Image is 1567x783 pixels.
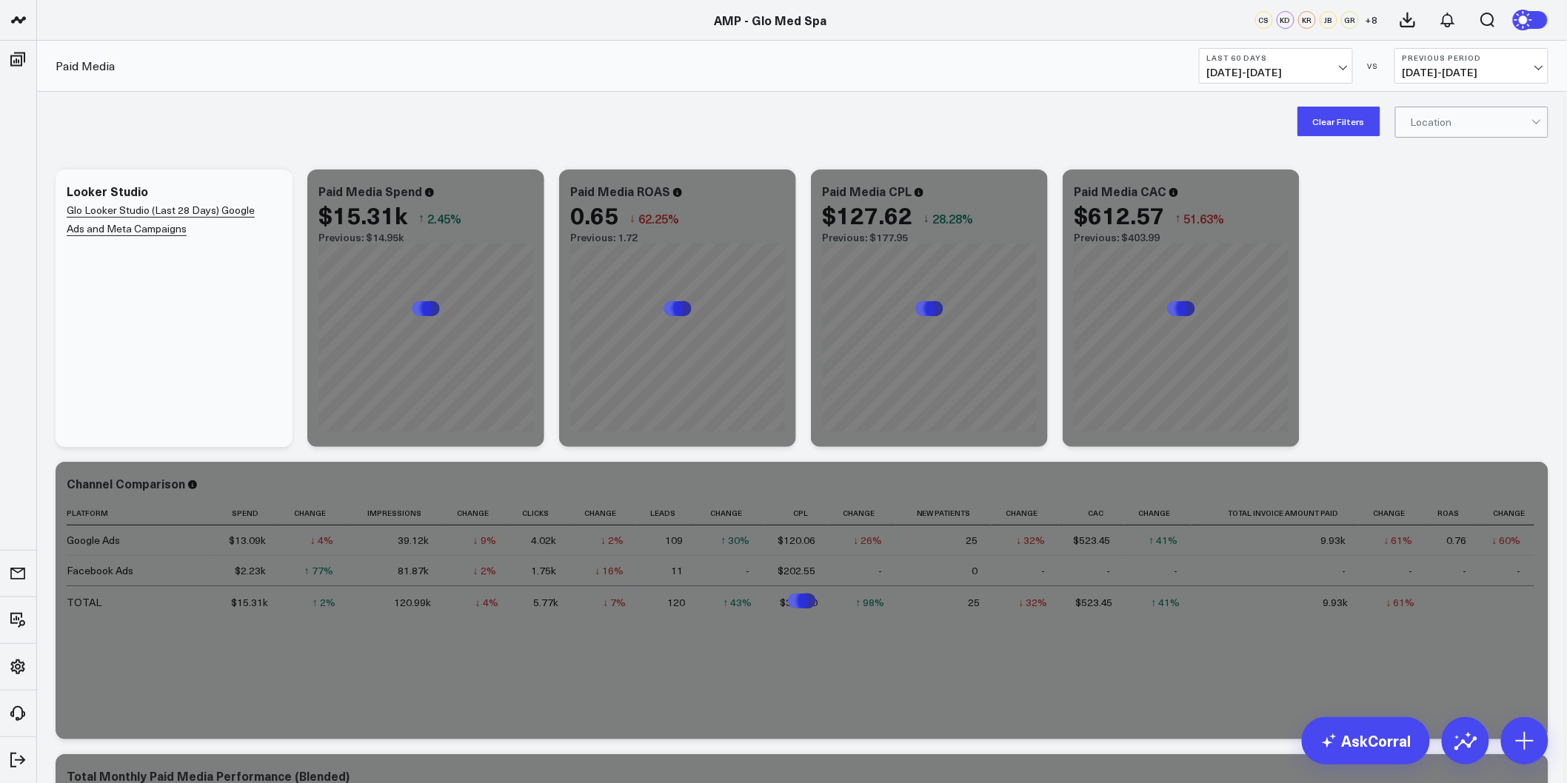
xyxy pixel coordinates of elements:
[1517,563,1521,578] div: -
[570,232,785,243] div: Previous: 1.72
[896,501,992,525] th: New Patients
[1384,533,1413,548] div: ↓ 61%
[696,501,764,525] th: Change
[1073,533,1111,548] div: $523.45
[966,533,978,548] div: 25
[1192,501,1359,525] th: Total Invoice Amount Paid
[318,201,407,228] div: $15.31k
[1075,595,1113,610] div: $523.45
[969,595,980,610] div: 25
[992,501,1059,525] th: Change
[923,209,929,228] span: ↓
[1184,210,1225,226] span: 51.63%
[1149,533,1178,548] div: ↑ 41%
[629,209,635,228] span: ↓
[473,563,496,578] div: ↓ 2%
[394,595,431,610] div: 120.99k
[1480,501,1534,525] th: Change
[932,210,973,226] span: 28.28%
[1403,53,1540,62] b: Previous Period
[1152,595,1180,610] div: ↑ 41%
[778,563,815,578] div: $202.55
[398,533,429,548] div: 39.12k
[1409,563,1413,578] div: -
[67,595,101,610] div: TOTAL
[1320,11,1337,29] div: JB
[1059,501,1124,525] th: Cac
[442,501,509,525] th: Change
[475,595,498,610] div: ↓ 4%
[879,563,883,578] div: -
[67,563,133,578] div: Facebook Ads
[1207,67,1345,78] span: [DATE] - [DATE]
[1277,11,1294,29] div: KD
[1207,53,1345,62] b: Last 60 Days
[601,533,624,548] div: ↓ 2%
[229,533,266,548] div: $13.09k
[1492,533,1521,548] div: ↓ 60%
[1255,11,1273,29] div: CS
[532,533,557,548] div: 4.02k
[1363,11,1380,29] button: +8
[1426,501,1480,525] th: Roas
[856,595,885,610] div: ↑ 98%
[715,12,827,28] a: AMP - Glo Med Spa
[780,595,818,610] div: $322.60
[231,595,268,610] div: $15.31k
[427,210,461,226] span: 2.45%
[1074,183,1166,199] div: Paid Media CAC
[1175,209,1181,228] span: ↑
[1341,11,1359,29] div: GR
[1323,595,1348,610] div: 9.93k
[746,563,750,578] div: -
[67,501,215,525] th: Platform
[235,563,266,578] div: $2.23k
[570,501,638,525] th: Change
[473,533,496,548] div: ↓ 9%
[1447,533,1467,548] div: 0.76
[310,533,333,548] div: ↓ 4%
[1074,232,1289,243] div: Previous: $403.99
[1124,501,1192,525] th: Change
[1342,563,1346,578] div: -
[67,183,148,199] div: Looker Studio
[67,203,255,236] a: Glo Looker Studio (Last 28 Days) Google Ads and Meta Campaigns
[764,501,829,525] th: Cpl
[1386,595,1415,610] div: ↓ 61%
[532,563,557,578] div: 1.75k
[854,533,883,548] div: ↓ 26%
[1298,11,1316,29] div: KR
[1320,533,1346,548] div: 9.93k
[534,595,559,610] div: 5.77k
[1463,563,1467,578] div: -
[637,501,695,525] th: Leads
[398,563,429,578] div: 81.87k
[829,501,896,525] th: Change
[318,183,422,199] div: Paid Media Spend
[822,183,912,199] div: Paid Media CPL
[1360,61,1387,70] div: VS
[347,501,442,525] th: Impressions
[67,475,185,491] div: Channel Comparison
[667,595,685,610] div: 120
[1175,563,1178,578] div: -
[279,501,347,525] th: Change
[313,595,335,610] div: ↑ 2%
[570,183,670,199] div: Paid Media ROAS
[1199,48,1353,84] button: Last 60 Days[DATE]-[DATE]
[1019,595,1048,610] div: ↓ 32%
[215,501,279,525] th: Spend
[972,563,978,578] div: 0
[778,533,815,548] div: $120.06
[822,232,1037,243] div: Previous: $177.95
[724,595,752,610] div: ↑ 43%
[603,595,626,610] div: ↓ 7%
[671,563,683,578] div: 11
[56,58,115,74] a: Paid Media
[822,201,912,228] div: $127.62
[1017,533,1046,548] div: ↓ 32%
[1394,48,1548,84] button: Previous Period[DATE]-[DATE]
[1107,563,1111,578] div: -
[318,232,533,243] div: Previous: $14.95k
[1297,107,1380,136] button: Clear Filters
